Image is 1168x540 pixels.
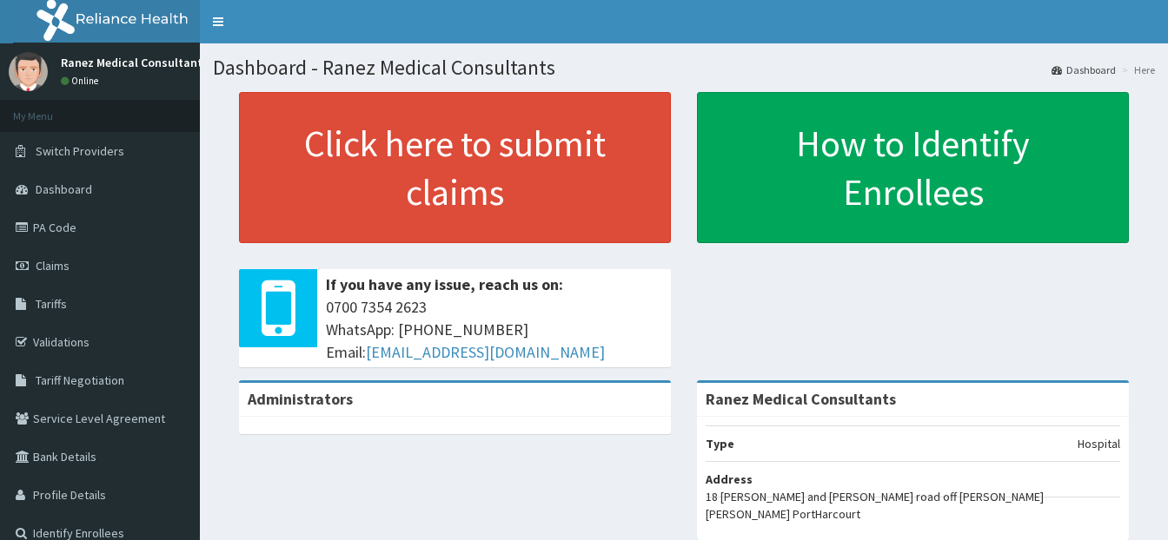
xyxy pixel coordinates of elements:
b: Type [706,436,734,451]
img: User Image [9,52,48,91]
a: Online [61,75,103,87]
a: How to Identify Enrollees [697,92,1129,243]
strong: Ranez Medical Consultants [706,389,896,409]
a: Click here to submit claims [239,92,671,243]
li: Here [1118,63,1155,77]
b: Address [706,471,753,487]
span: Tariffs [36,296,67,312]
p: Hospital [1078,435,1120,452]
span: Dashboard [36,181,92,197]
a: [EMAIL_ADDRESS][DOMAIN_NAME] [366,342,605,362]
p: 18 [PERSON_NAME] and [PERSON_NAME] road off [PERSON_NAME] [PERSON_NAME] PortHarcourt [706,488,1120,523]
span: 0700 7354 2623 WhatsApp: [PHONE_NUMBER] Email: [326,296,662,363]
span: Tariff Negotiation [36,372,124,388]
p: Ranez Medical Consultants [61,56,209,69]
b: Administrators [248,389,353,409]
span: Claims [36,258,70,273]
a: Dashboard [1052,63,1116,77]
h1: Dashboard - Ranez Medical Consultants [213,56,1155,79]
span: Switch Providers [36,143,124,159]
b: If you have any issue, reach us on: [326,274,563,294]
